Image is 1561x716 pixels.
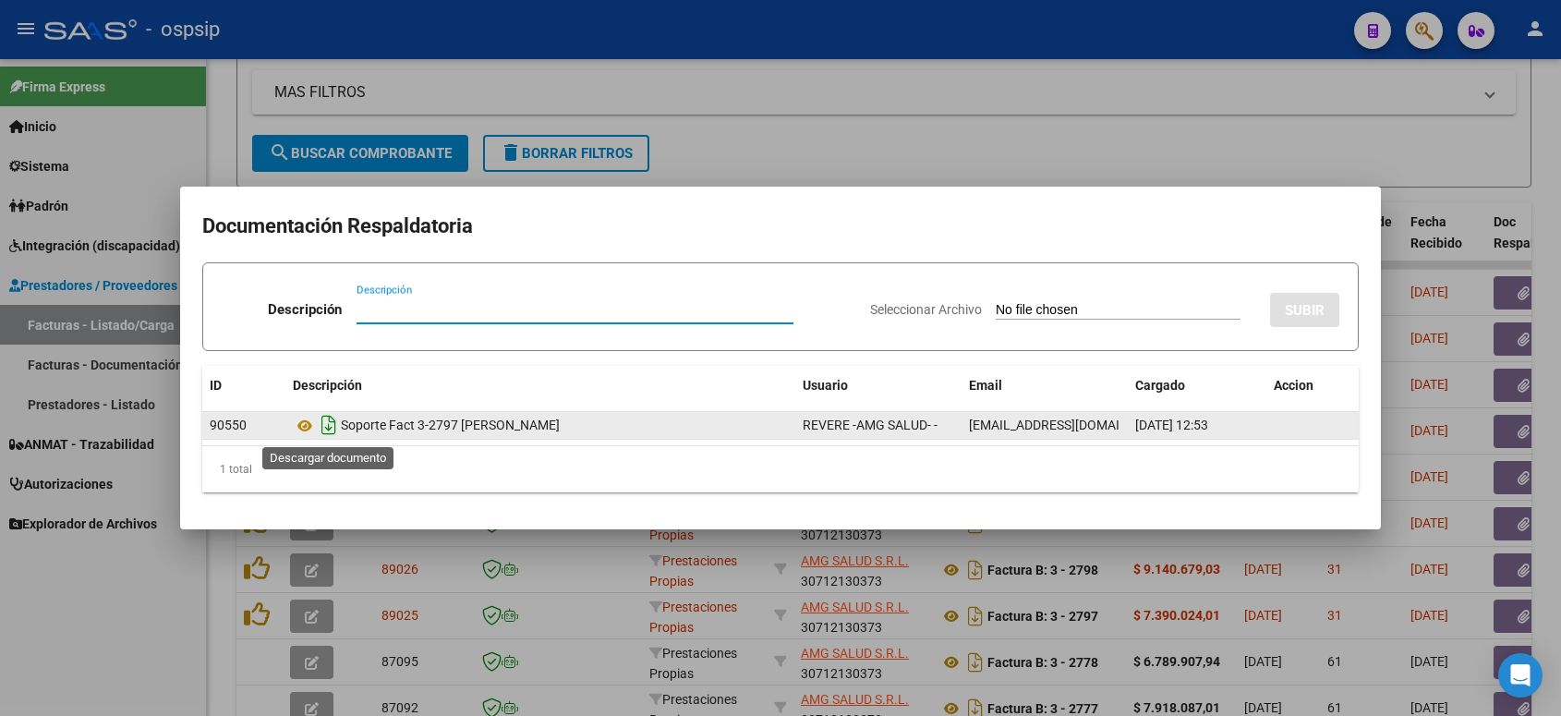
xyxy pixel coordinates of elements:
[1135,378,1185,393] span: Cargado
[1128,366,1266,406] datatable-header-cell: Cargado
[202,209,1359,244] h2: Documentación Respaldatoria
[1285,302,1325,319] span: SUBIR
[969,418,1174,432] span: [EMAIL_ADDRESS][DOMAIN_NAME]
[803,418,938,432] span: REVERE -AMG SALUD- -
[293,410,788,440] div: Soporte Fact 3-2797 [PERSON_NAME]
[803,378,848,393] span: Usuario
[285,366,795,406] datatable-header-cell: Descripción
[210,378,222,393] span: ID
[293,378,362,393] span: Descripción
[1266,366,1359,406] datatable-header-cell: Accion
[268,299,342,321] p: Descripción
[870,302,982,317] span: Seleccionar Archivo
[317,410,341,440] i: Descargar documento
[202,446,1359,492] div: 1 total
[969,378,1002,393] span: Email
[202,366,285,406] datatable-header-cell: ID
[962,366,1128,406] datatable-header-cell: Email
[210,418,247,432] span: 90550
[1270,293,1339,327] button: SUBIR
[1274,378,1313,393] span: Accion
[1498,653,1543,698] div: Open Intercom Messenger
[795,366,962,406] datatable-header-cell: Usuario
[1135,418,1208,432] span: [DATE] 12:53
